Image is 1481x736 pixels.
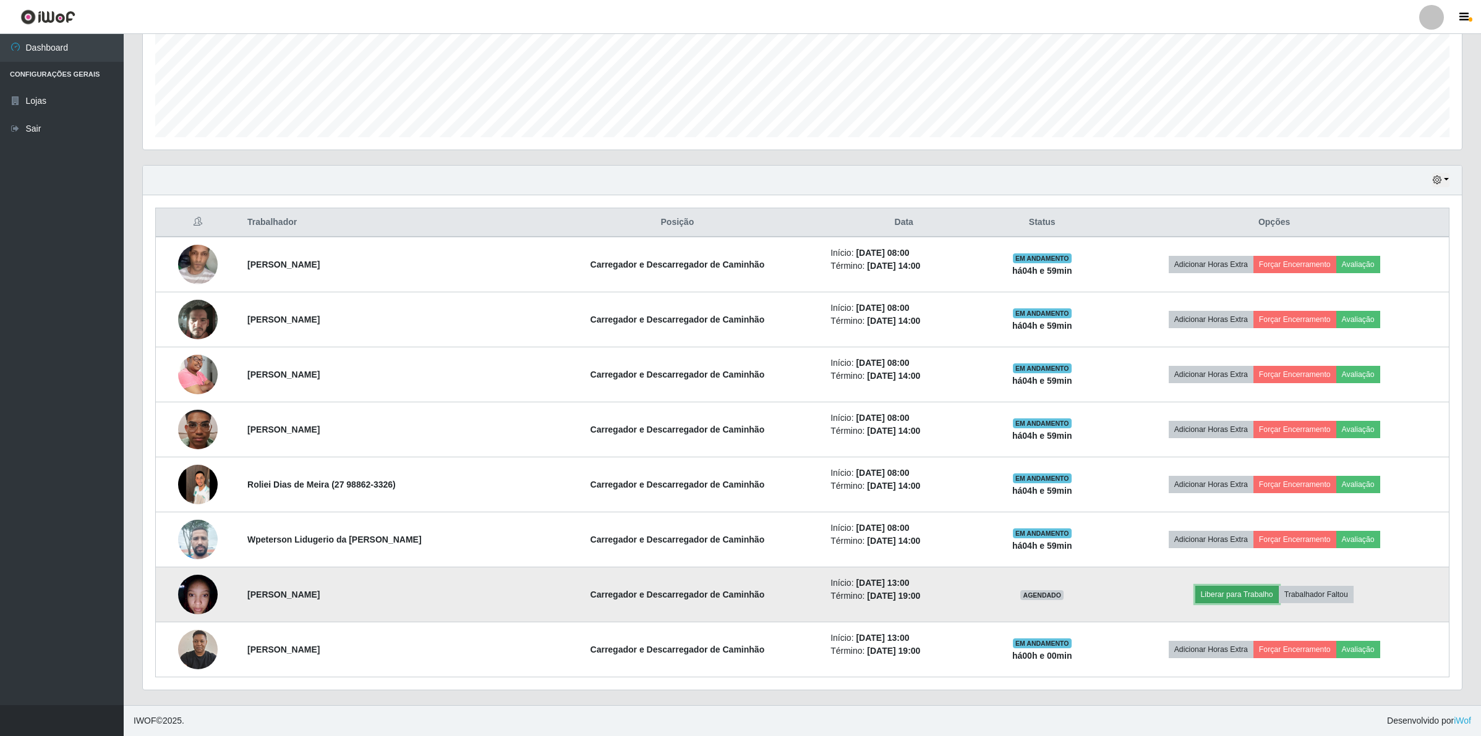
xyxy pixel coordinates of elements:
li: Término: [830,260,977,273]
strong: [PERSON_NAME] [247,315,320,324]
strong: [PERSON_NAME] [247,590,320,599]
button: Adicionar Horas Extra [1169,256,1253,273]
time: [DATE] 14:00 [867,261,920,271]
span: EM ANDAMENTO [1013,638,1072,648]
time: [DATE] 14:00 [867,481,920,491]
span: © 2025 . [134,714,184,727]
button: Adicionar Horas Extra [1169,641,1253,658]
span: Desenvolvido por [1387,714,1471,727]
li: Início: [830,467,977,480]
strong: há 04 h e 59 min [1012,266,1072,276]
li: Término: [830,480,977,493]
span: AGENDADO [1020,590,1064,600]
strong: Carregador e Descarregador de Caminhão [591,535,765,544]
button: Trabalhador Faltou [1279,586,1354,603]
time: [DATE] 14:00 [867,536,920,546]
time: [DATE] 19:00 [867,646,920,656]
th: Opções [1099,208,1449,237]
time: [DATE] 08:00 [856,358,909,368]
time: [DATE] 14:00 [867,316,920,326]
img: 1749255335293.jpeg [178,232,218,297]
img: 1746027724956.jpeg [178,513,218,565]
time: [DATE] 08:00 [856,248,909,258]
img: 1758390262219.jpeg [178,441,218,528]
strong: [PERSON_NAME] [247,260,320,269]
span: EM ANDAMENTO [1013,253,1072,263]
span: EM ANDAMENTO [1013,308,1072,318]
button: Forçar Encerramento [1253,476,1336,493]
strong: há 04 h e 59 min [1012,431,1072,441]
time: [DATE] 19:00 [867,591,920,601]
th: Status [984,208,1099,237]
button: Avaliação [1336,366,1380,383]
time: [DATE] 13:00 [856,633,909,643]
button: Adicionar Horas Extra [1169,531,1253,548]
button: Avaliação [1336,531,1380,548]
strong: Wpeterson Lidugerio da [PERSON_NAME] [247,535,422,544]
button: Forçar Encerramento [1253,641,1336,658]
span: EM ANDAMENTO [1013,473,1072,483]
strong: Carregador e Descarregador de Caminhão [591,370,765,379]
img: 1753224440001.jpeg [178,568,218,620]
span: EM ANDAMENTO [1013,528,1072,538]
time: [DATE] 14:00 [867,426,920,436]
img: 1751312410869.jpeg [178,293,218,346]
button: Adicionar Horas Extra [1169,476,1253,493]
li: Término: [830,315,977,328]
strong: há 04 h e 59 min [1012,321,1072,331]
time: [DATE] 14:00 [867,371,920,381]
strong: [PERSON_NAME] [247,425,320,434]
time: [DATE] 08:00 [856,468,909,478]
li: Término: [830,645,977,658]
button: Avaliação [1336,256,1380,273]
li: Término: [830,370,977,383]
a: iWof [1454,716,1471,725]
strong: Roliei Dias de Meira (27 98862-3326) [247,480,396,489]
img: CoreUI Logo [20,9,75,25]
th: Trabalhador [240,208,532,237]
li: Término: [830,590,977,603]
strong: [PERSON_NAME] [247,370,320,379]
button: Forçar Encerramento [1253,256,1336,273]
strong: Carregador e Descarregador de Caminhão [591,645,765,654]
time: [DATE] 08:00 [856,523,909,533]
li: Início: [830,302,977,315]
strong: há 04 h e 59 min [1012,486,1072,496]
th: Data [823,208,984,237]
img: 1758478385763.jpeg [178,623,218,675]
time: [DATE] 08:00 [856,303,909,313]
strong: Carregador e Descarregador de Caminhão [591,590,765,599]
button: Forçar Encerramento [1253,311,1336,328]
strong: Carregador e Descarregador de Caminhão [591,260,765,269]
time: [DATE] 13:00 [856,578,909,588]
button: Forçar Encerramento [1253,531,1336,548]
button: Avaliação [1336,311,1380,328]
strong: Carregador e Descarregador de Caminhão [591,315,765,324]
li: Início: [830,577,977,590]
img: 1752179199159.jpeg [178,345,218,404]
span: IWOF [134,716,156,725]
li: Início: [830,357,977,370]
button: Adicionar Horas Extra [1169,311,1253,328]
button: Liberar para Trabalho [1195,586,1279,603]
button: Avaliação [1336,421,1380,438]
button: Avaliação [1336,476,1380,493]
strong: Carregador e Descarregador de Caminhão [591,480,765,489]
li: Início: [830,247,977,260]
li: Início: [830,522,977,535]
span: EM ANDAMENTO [1013,418,1072,428]
button: Adicionar Horas Extra [1169,366,1253,383]
strong: há 00 h e 00 min [1012,651,1072,661]
li: Término: [830,535,977,548]
strong: há 04 h e 59 min [1012,376,1072,386]
span: EM ANDAMENTO [1013,363,1072,373]
strong: há 04 h e 59 min [1012,541,1072,551]
li: Término: [830,425,977,438]
button: Adicionar Horas Extra [1169,421,1253,438]
button: Forçar Encerramento [1253,366,1336,383]
th: Posição [532,208,824,237]
button: Avaliação [1336,641,1380,658]
li: Início: [830,412,977,425]
li: Início: [830,632,977,645]
strong: [PERSON_NAME] [247,645,320,654]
